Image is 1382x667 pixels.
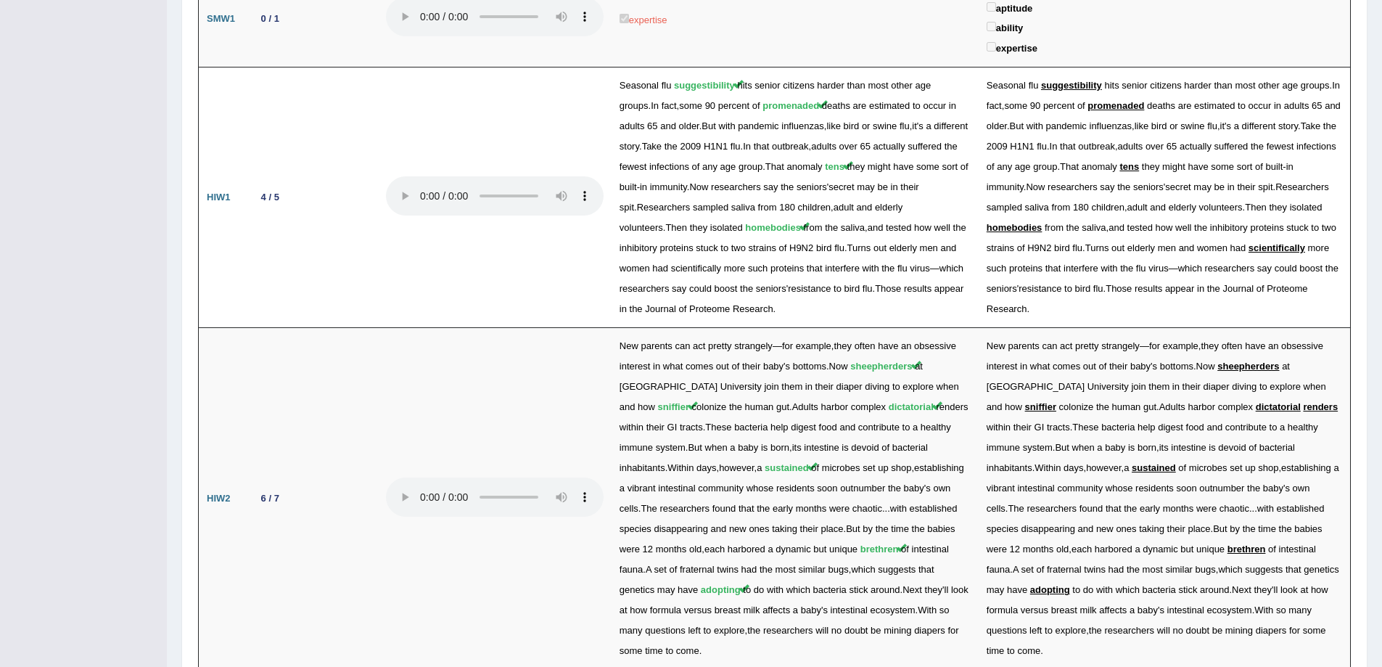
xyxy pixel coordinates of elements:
span: But [702,120,716,131]
span: suffered [908,141,942,152]
div: 4 / 5 [255,189,285,205]
span: flu [1207,120,1217,131]
span: most [868,80,888,91]
span: Then [1245,202,1267,213]
span: of [1255,161,1263,172]
span: be [1214,181,1225,192]
span: boost [1299,263,1323,274]
span: suggestibility [674,80,735,91]
span: and [660,120,676,131]
span: proteins [659,242,693,253]
span: elderly [1127,242,1155,253]
span: Then [665,222,687,233]
span: some [679,100,702,111]
span: to [834,283,842,294]
span: a [926,120,931,131]
span: the [953,222,966,233]
span: any [997,161,1012,172]
span: men [920,242,938,253]
span: with [719,120,736,131]
span: flu [863,283,873,294]
span: strains [749,242,776,253]
span: senior [1122,80,1147,91]
span: the [825,222,838,233]
span: children [1091,202,1124,213]
span: anomaly [1082,161,1117,172]
span: women [1197,242,1227,253]
span: homebodies [987,222,1042,233]
span: such [748,263,768,274]
span: Researchers [1275,181,1329,192]
span: tens [825,161,844,172]
span: seniors [797,181,827,192]
span: 180 [779,202,795,213]
td: . , . , , ' . . , . - . ' . , . , . — ' . . [979,67,1351,328]
span: hits [737,80,752,91]
span: interfere [825,263,860,274]
span: and [868,222,884,233]
span: and [1109,222,1124,233]
span: how [1156,222,1173,233]
span: age [916,80,931,91]
span: say [763,181,778,192]
span: secret [828,181,854,192]
span: tested [1127,222,1153,233]
span: outbreak [772,141,809,152]
span: groups [1301,80,1330,91]
span: Take [642,141,662,152]
span: 65 [1167,141,1177,152]
span: with [1027,120,1043,131]
span: well [934,222,950,233]
span: adults [1118,141,1143,152]
span: might [1162,161,1185,172]
span: fewest [620,161,647,172]
span: the [1251,141,1264,152]
span: age [720,161,736,172]
span: have [1188,161,1208,172]
span: some [1211,161,1234,172]
span: from [758,202,777,213]
span: hits [1104,80,1119,91]
span: actually [1180,141,1212,152]
span: That [765,161,784,172]
input: aptitude [987,2,996,12]
span: s [918,120,924,131]
span: citizens [1150,80,1181,91]
span: flu [1037,141,1047,152]
span: in [891,181,898,192]
span: elderly [889,242,917,253]
span: any [702,161,717,172]
span: inhibitory [620,242,657,253]
span: adult [1127,202,1148,213]
span: isolated [1290,202,1323,213]
span: in [949,100,956,111]
span: bird [844,283,860,294]
span: other [1258,80,1280,91]
span: how [914,222,931,233]
span: bird [844,120,860,131]
span: men [1158,242,1176,253]
span: flu [900,120,910,131]
span: age [1015,161,1031,172]
span: percent [718,100,749,111]
span: percent [1043,100,1074,111]
span: flu [897,263,908,274]
span: from [804,222,823,233]
span: interfere [1064,263,1098,274]
span: the [740,283,753,294]
span: immunity [987,181,1024,192]
span: two [731,242,746,253]
span: 65 [647,120,657,131]
span: and [857,202,873,213]
span: seniors [756,283,786,294]
span: stuck [1286,222,1308,233]
span: Seasonal [620,80,659,91]
span: flu [1029,80,1039,91]
span: women [620,263,650,274]
span: actually [873,141,905,152]
span: group [739,161,762,172]
span: more [1308,242,1330,253]
span: or [862,120,871,131]
span: than [1214,80,1233,91]
span: say [672,283,686,294]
